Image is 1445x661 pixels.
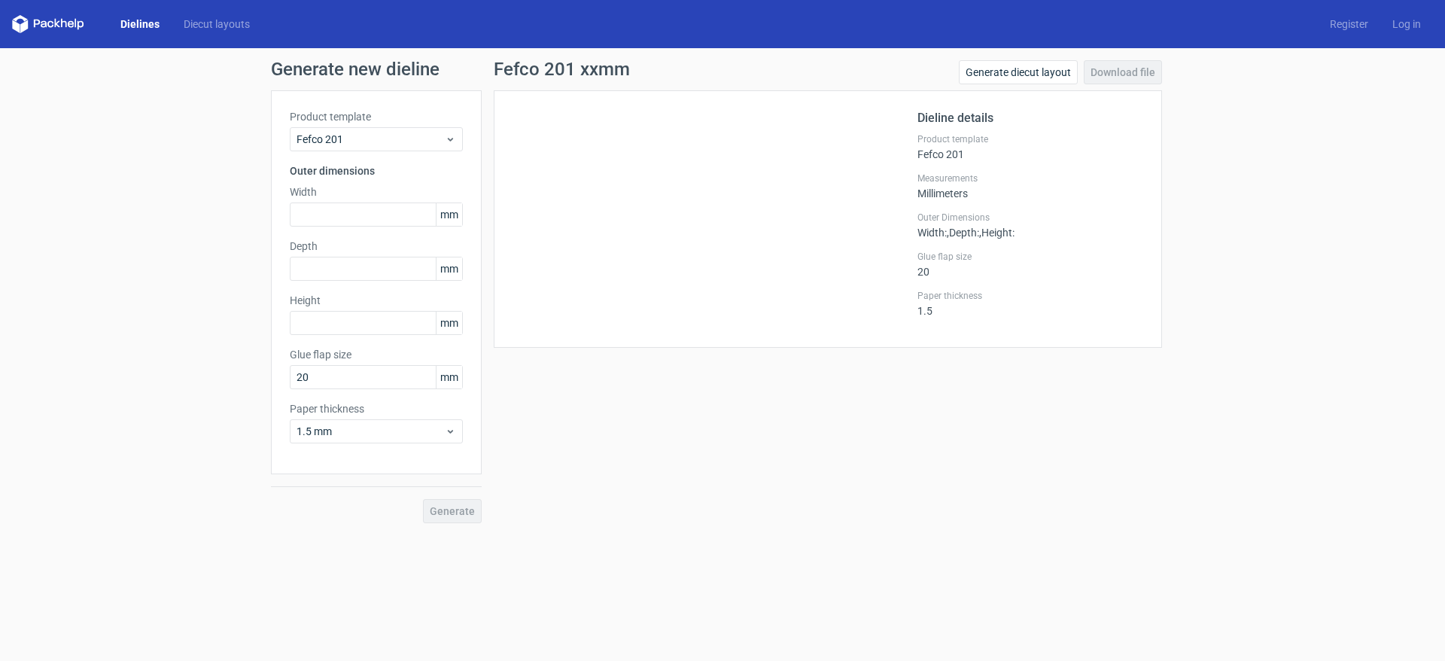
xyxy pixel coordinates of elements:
label: Outer Dimensions [917,212,1143,224]
span: Fefco 201 [297,132,445,147]
h2: Dieline details [917,109,1143,127]
a: Register [1318,17,1380,32]
div: 1.5 [917,290,1143,317]
label: Product template [917,133,1143,145]
label: Depth [290,239,463,254]
span: mm [436,257,462,280]
label: Glue flap size [917,251,1143,263]
div: Millimeters [917,172,1143,200]
label: Glue flap size [290,347,463,362]
a: Log in [1380,17,1433,32]
span: mm [436,203,462,226]
h3: Outer dimensions [290,163,463,178]
label: Paper thickness [917,290,1143,302]
div: 20 [917,251,1143,278]
label: Measurements [917,172,1143,184]
label: Height [290,293,463,308]
a: Diecut layouts [172,17,262,32]
span: 1.5 mm [297,424,445,439]
label: Paper thickness [290,401,463,416]
span: , Height : [979,227,1015,239]
div: Fefco 201 [917,133,1143,160]
span: , Depth : [947,227,979,239]
label: Product template [290,109,463,124]
a: Generate diecut layout [959,60,1078,84]
h1: Fefco 201 xxmm [494,60,630,78]
a: Dielines [108,17,172,32]
span: mm [436,366,462,388]
h1: Generate new dieline [271,60,1174,78]
label: Width [290,184,463,200]
span: mm [436,312,462,334]
span: Width : [917,227,947,239]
